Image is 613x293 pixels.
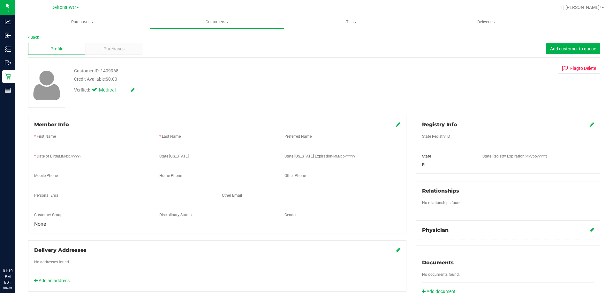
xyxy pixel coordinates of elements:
a: Back [28,35,39,40]
a: Purchases [15,15,150,29]
label: Other Email [222,193,242,198]
label: Mobile Phone [34,173,58,179]
label: State [US_STATE] Expiration [284,153,355,159]
span: Profile [50,46,63,52]
span: Tills [284,19,418,25]
span: Documents [422,260,454,266]
label: Last Name [162,134,181,139]
a: Add an address [34,278,70,283]
inline-svg: Analytics [5,18,11,25]
span: Purchases [103,46,125,52]
iframe: Resource center unread badge [19,241,26,249]
span: Physician [422,227,449,233]
span: (MM/DD/YYYY) [332,155,355,158]
div: State [417,153,478,159]
span: Relationships [422,188,459,194]
label: No addresses found [34,259,69,265]
label: Disciplinary Status [159,212,192,218]
a: Deliveries [419,15,553,29]
span: (MM/DD/YYYY) [525,155,547,158]
span: Delivery Addresses [34,247,87,253]
label: Personal Email [34,193,60,198]
inline-svg: Inbound [5,32,11,39]
label: Home Phone [159,173,182,179]
label: Customer Group [34,212,63,218]
label: State Registry ID [422,134,450,139]
span: Medical [99,87,125,94]
label: State [US_STATE] [159,153,189,159]
div: FL [417,162,478,168]
label: Gender [284,212,297,218]
span: Hi, [PERSON_NAME]! [559,5,601,10]
label: First Name [37,134,56,139]
div: Customer ID: 1409968 [74,68,118,74]
p: 08/26 [3,285,12,290]
span: Purchases [15,19,150,25]
span: No documents found. [422,272,460,277]
span: Customers [150,19,284,25]
span: None [34,221,46,227]
inline-svg: Reports [5,87,11,93]
inline-svg: Outbound [5,60,11,66]
span: Registry Info [422,121,457,128]
a: Tills [284,15,419,29]
p: 01:19 PM EDT [3,268,12,285]
label: Other Phone [284,173,306,179]
span: Deliveries [469,19,503,25]
span: Deltona WC [51,5,76,10]
div: Verified: [74,87,135,94]
a: Customers [150,15,284,29]
span: (MM/DD/YYYY) [58,155,80,158]
button: Flagto Delete [558,63,600,74]
inline-svg: Retail [5,73,11,80]
inline-svg: Inventory [5,46,11,52]
span: Add customer to queue [550,46,596,51]
img: user-icon.png [30,69,64,102]
span: Member Info [34,121,69,128]
iframe: Resource center [6,242,26,261]
label: Date of Birth [37,153,80,159]
div: Credit Available: [74,76,355,83]
label: State Registry Expiration [482,153,547,159]
label: No relationships found. [422,200,463,206]
label: Preferred Name [284,134,312,139]
span: $0.00 [106,77,117,82]
button: Add customer to queue [546,43,600,54]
